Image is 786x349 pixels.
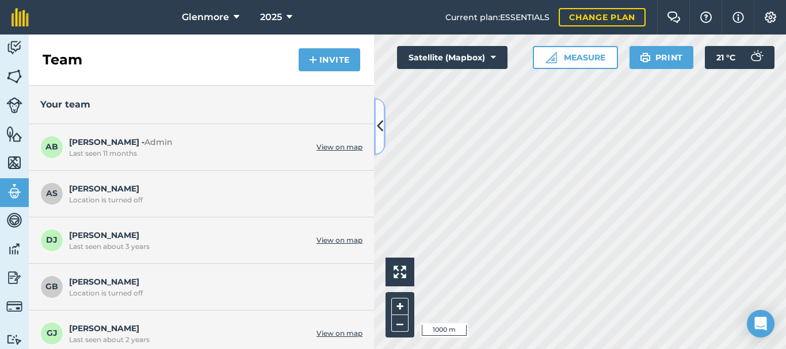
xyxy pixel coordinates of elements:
[69,149,311,158] div: Last seen 11 months
[716,46,735,69] span: 21 ° C
[69,136,311,158] span: [PERSON_NAME] -
[705,46,774,69] button: 21 °C
[394,266,406,278] img: Four arrows, one pointing top left, one top right, one bottom right and the last bottom left
[40,275,63,298] span: GB
[391,298,409,315] button: +
[43,51,82,69] h2: Team
[69,195,357,205] div: Location is turned off
[182,10,229,24] span: Glenmore
[40,136,63,159] span: AB
[6,212,22,229] img: svg+xml;base64,PD94bWwgdmVyc2lvbj0iMS4wIiBlbmNvZGluZz0idXRmLTgiPz4KPCEtLSBHZW5lcmF0b3I6IEFkb2JlIE...
[559,8,646,26] a: Change plan
[667,11,681,23] img: Two speech bubbles overlapping with the left bubble in the forefront
[69,322,311,344] span: [PERSON_NAME]
[764,11,777,23] img: A cog icon
[6,334,22,345] img: svg+xml;base64,PD94bWwgdmVyc2lvbj0iMS4wIiBlbmNvZGluZz0idXRmLTgiPz4KPCEtLSBHZW5lcmF0b3I6IEFkb2JlIE...
[260,10,282,24] span: 2025
[6,125,22,143] img: svg+xml;base64,PHN2ZyB4bWxucz0iaHR0cDovL3d3dy53My5vcmcvMjAwMC9zdmciIHdpZHRoPSI1NiIgaGVpZ2h0PSI2MC...
[747,310,774,338] div: Open Intercom Messenger
[12,8,29,26] img: fieldmargin Logo
[6,154,22,171] img: svg+xml;base64,PHN2ZyB4bWxucz0iaHR0cDovL3d3dy53My5vcmcvMjAwMC9zdmciIHdpZHRoPSI1NiIgaGVpZ2h0PSI2MC...
[40,97,363,112] h3: Your team
[69,289,357,298] div: Location is turned off
[69,229,311,251] span: [PERSON_NAME]
[69,182,357,204] span: [PERSON_NAME]
[640,51,651,64] img: svg+xml;base64,PHN2ZyB4bWxucz0iaHR0cDovL3d3dy53My5vcmcvMjAwMC9zdmciIHdpZHRoPSIxOSIgaGVpZ2h0PSIyNC...
[699,11,713,23] img: A question mark icon
[69,335,311,344] div: Last seen about 2 years
[6,39,22,56] img: svg+xml;base64,PD94bWwgdmVyc2lvbj0iMS4wIiBlbmNvZGluZz0idXRmLTgiPz4KPCEtLSBHZW5lcmF0b3I6IEFkb2JlIE...
[533,46,618,69] button: Measure
[6,183,22,200] img: svg+xml;base64,PD94bWwgdmVyc2lvbj0iMS4wIiBlbmNvZGluZz0idXRmLTgiPz4KPCEtLSBHZW5lcmF0b3I6IEFkb2JlIE...
[316,236,363,245] a: View on map
[309,53,317,67] img: svg+xml;base64,PHN2ZyB4bWxucz0iaHR0cDovL3d3dy53My5vcmcvMjAwMC9zdmciIHdpZHRoPSIxNCIgaGVpZ2h0PSIyNC...
[40,229,63,252] span: DJ
[545,52,557,63] img: Ruler icon
[397,46,508,69] button: Satellite (Mapbox)
[299,48,360,71] button: Invite
[6,97,22,113] img: svg+xml;base64,PD94bWwgdmVyc2lvbj0iMS4wIiBlbmNvZGluZz0idXRmLTgiPz4KPCEtLSBHZW5lcmF0b3I6IEFkb2JlIE...
[6,240,22,258] img: svg+xml;base64,PD94bWwgdmVyc2lvbj0iMS4wIiBlbmNvZGluZz0idXRmLTgiPz4KPCEtLSBHZW5lcmF0b3I6IEFkb2JlIE...
[316,143,363,152] a: View on map
[40,322,63,345] span: GJ
[316,329,363,338] a: View on map
[6,269,22,286] img: svg+xml;base64,PD94bWwgdmVyc2lvbj0iMS4wIiBlbmNvZGluZz0idXRmLTgiPz4KPCEtLSBHZW5lcmF0b3I6IEFkb2JlIE...
[6,298,22,315] img: svg+xml;base64,PD94bWwgdmVyc2lvbj0iMS4wIiBlbmNvZGluZz0idXRmLTgiPz4KPCEtLSBHZW5lcmF0b3I6IEFkb2JlIE...
[445,11,550,24] span: Current plan : ESSENTIALS
[391,315,409,332] button: –
[745,46,768,69] img: svg+xml;base64,PD94bWwgdmVyc2lvbj0iMS4wIiBlbmNvZGluZz0idXRmLTgiPz4KPCEtLSBHZW5lcmF0b3I6IEFkb2JlIE...
[144,137,173,147] span: Admin
[732,10,744,24] img: svg+xml;base64,PHN2ZyB4bWxucz0iaHR0cDovL3d3dy53My5vcmcvMjAwMC9zdmciIHdpZHRoPSIxNyIgaGVpZ2h0PSIxNy...
[629,46,694,69] button: Print
[40,182,63,205] span: AS
[69,242,311,251] div: Last seen about 3 years
[69,275,357,297] span: [PERSON_NAME]
[6,68,22,85] img: svg+xml;base64,PHN2ZyB4bWxucz0iaHR0cDovL3d3dy53My5vcmcvMjAwMC9zdmciIHdpZHRoPSI1NiIgaGVpZ2h0PSI2MC...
